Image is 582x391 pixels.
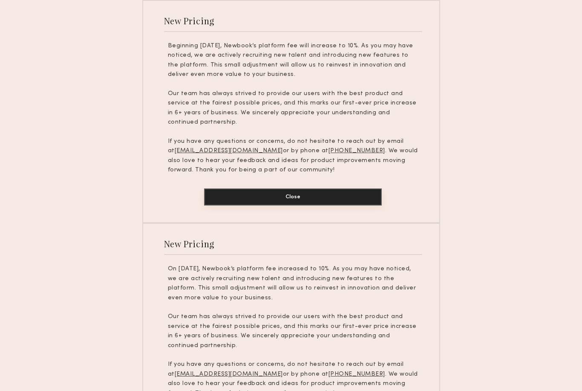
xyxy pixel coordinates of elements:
div: New Pricing [164,15,215,26]
button: Close [204,188,382,206]
p: If you have any questions or concerns, do not hesitate to reach out by email at or by phone at . ... [168,137,418,175]
div: New Pricing [164,238,215,249]
p: On [DATE], Newbook’s platform fee increased to 10%. As you may have noticed, we are actively recr... [168,264,418,303]
p: Our team has always strived to provide our users with the best product and service at the fairest... [168,89,418,127]
u: [PHONE_NUMBER] [328,371,385,377]
u: [EMAIL_ADDRESS][DOMAIN_NAME] [175,371,283,377]
u: [PHONE_NUMBER] [328,148,385,154]
u: [EMAIL_ADDRESS][DOMAIN_NAME] [175,148,283,154]
p: Beginning [DATE], Newbook’s platform fee will increase to 10%. As you may have noticed, we are ac... [168,41,418,80]
p: Our team has always strived to provide our users with the best product and service at the fairest... [168,312,418,350]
